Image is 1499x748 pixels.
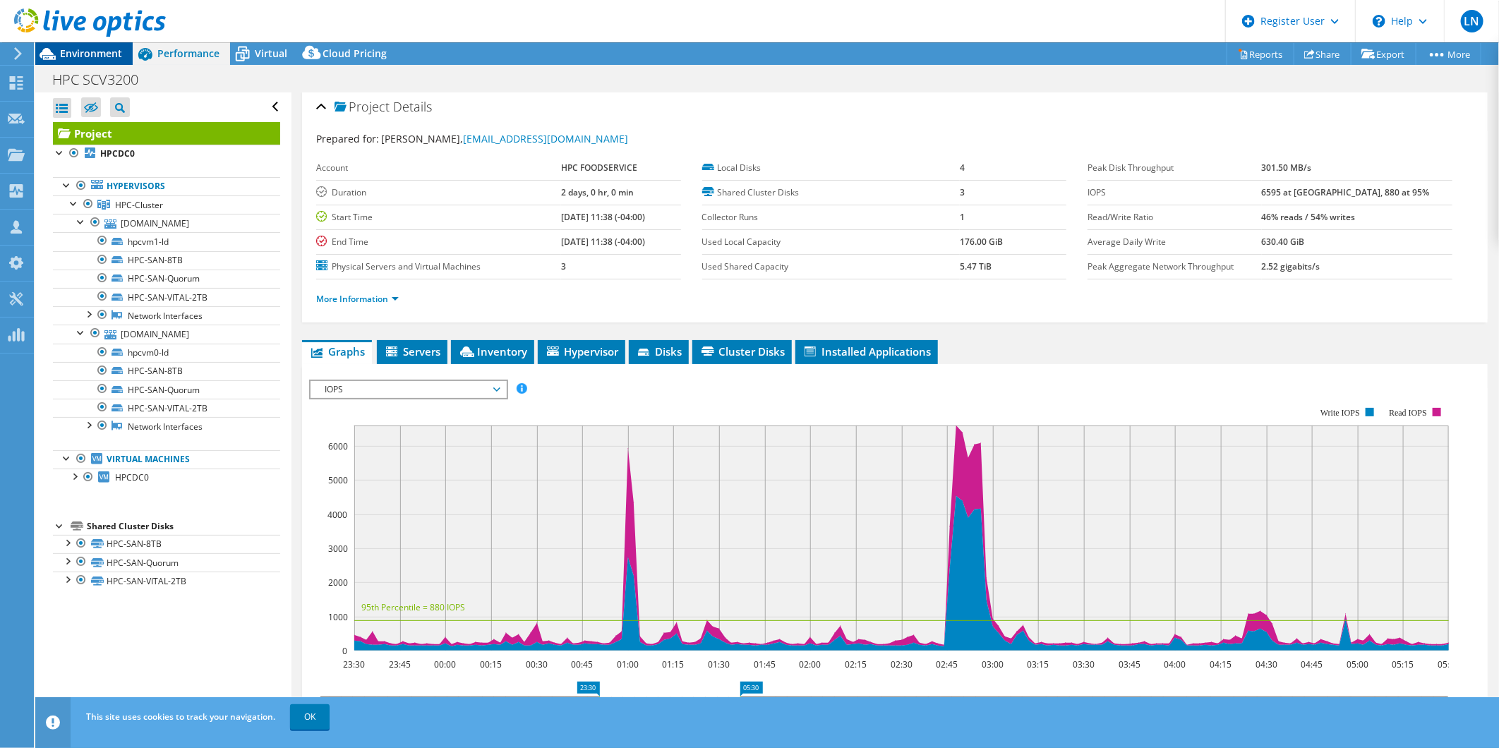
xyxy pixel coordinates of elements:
[960,211,965,223] b: 1
[561,186,634,198] b: 2 days, 0 hr, 0 min
[327,509,347,521] text: 4000
[100,147,135,159] b: HPCDC0
[1088,210,1261,224] label: Read/Write Ratio
[316,210,561,224] label: Start Time
[1088,260,1261,274] label: Peak Aggregate Network Throughput
[309,344,365,358] span: Graphs
[157,47,219,60] span: Performance
[328,577,348,589] text: 2000
[545,344,618,358] span: Hypervisor
[702,186,961,200] label: Shared Cluster Disks
[335,100,390,114] span: Project
[799,658,821,670] text: 02:00
[53,270,280,288] a: HPC-SAN-Quorum
[571,658,593,670] text: 00:45
[1262,186,1430,198] b: 6595 at [GEOGRAPHIC_DATA], 880 at 95%
[381,132,628,145] span: [PERSON_NAME],
[617,658,639,670] text: 01:00
[53,399,280,417] a: HPC-SAN-VITAL-2TB
[1416,43,1481,65] a: More
[53,417,280,435] a: Network Interfaces
[702,210,961,224] label: Collector Runs
[318,381,499,398] span: IOPS
[53,251,280,270] a: HPC-SAN-8TB
[316,235,561,249] label: End Time
[754,658,776,670] text: 01:45
[53,450,280,469] a: Virtual Machines
[53,195,280,214] a: HPC-Cluster
[561,211,645,223] b: [DATE] 11:38 (-04:00)
[46,72,160,88] h1: HPC SCV3200
[480,658,502,670] text: 00:15
[389,658,411,670] text: 23:45
[53,232,280,251] a: hpcvm1-ld
[561,236,645,248] b: [DATE] 11:38 (-04:00)
[1262,236,1305,248] b: 630.40 GiB
[115,471,149,483] span: HPCDC0
[115,199,163,211] span: HPC-Cluster
[53,362,280,380] a: HPC-SAN-8TB
[53,535,280,553] a: HPC-SAN-8TB
[1088,235,1261,249] label: Average Daily Write
[1438,658,1459,670] text: 05:30
[458,344,527,358] span: Inventory
[1088,161,1261,175] label: Peak Disk Throughput
[328,440,348,452] text: 6000
[1301,658,1323,670] text: 04:45
[1262,162,1312,174] b: 301.50 MB/s
[1262,211,1356,223] b: 46% reads / 54% writes
[463,132,628,145] a: [EMAIL_ADDRESS][DOMAIN_NAME]
[384,344,440,358] span: Servers
[1320,408,1360,418] text: Write IOPS
[1164,658,1186,670] text: 04:00
[982,658,1004,670] text: 03:00
[53,469,280,487] a: HPCDC0
[699,344,785,358] span: Cluster Disks
[702,235,961,249] label: Used Local Capacity
[316,161,561,175] label: Account
[891,658,913,670] text: 02:30
[526,658,548,670] text: 00:30
[702,161,961,175] label: Local Disks
[53,177,280,195] a: Hypervisors
[53,214,280,232] a: [DOMAIN_NAME]
[328,611,348,623] text: 1000
[960,186,965,198] b: 3
[53,325,280,343] a: [DOMAIN_NAME]
[53,145,280,163] a: HPCDC0
[361,601,465,613] text: 95th Percentile = 880 IOPS
[316,260,561,274] label: Physical Servers and Virtual Machines
[1351,43,1416,65] a: Export
[1119,658,1140,670] text: 03:45
[328,474,348,486] text: 5000
[960,236,1003,248] b: 176.00 GiB
[87,518,280,535] div: Shared Cluster Disks
[343,658,365,670] text: 23:30
[86,711,275,723] span: This site uses cookies to track your navigation.
[1347,658,1368,670] text: 05:00
[662,658,684,670] text: 01:15
[1227,43,1294,65] a: Reports
[328,543,348,555] text: 3000
[1294,43,1351,65] a: Share
[53,288,280,306] a: HPC-SAN-VITAL-2TB
[316,293,399,305] a: More Information
[342,645,347,657] text: 0
[53,572,280,590] a: HPC-SAN-VITAL-2TB
[1073,658,1095,670] text: 03:30
[316,186,561,200] label: Duration
[393,98,432,115] span: Details
[1256,658,1277,670] text: 04:30
[802,344,931,358] span: Installed Applications
[960,162,965,174] b: 4
[561,162,637,174] b: HPC FOODSERVICE
[53,344,280,362] a: hpcvm0-ld
[1088,186,1261,200] label: IOPS
[1461,10,1483,32] span: LN
[255,47,287,60] span: Virtual
[316,132,379,145] label: Prepared for:
[960,260,992,272] b: 5.47 TiB
[936,658,958,670] text: 02:45
[1373,15,1385,28] svg: \n
[1210,658,1232,670] text: 04:15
